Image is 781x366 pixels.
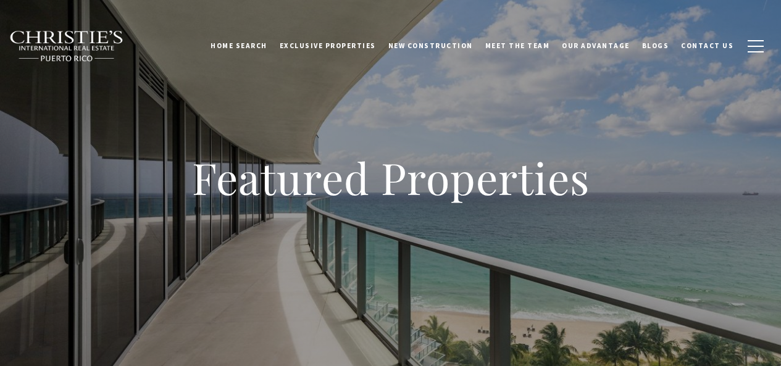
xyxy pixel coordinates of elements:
a: Our Advantage [556,30,636,61]
span: Our Advantage [562,41,630,50]
img: Christie's International Real Estate black text logo [9,30,124,62]
a: New Construction [382,30,479,61]
h1: Featured Properties [113,151,669,205]
span: Exclusive Properties [280,41,376,50]
span: Contact Us [681,41,733,50]
span: New Construction [388,41,473,50]
a: Blogs [636,30,675,61]
a: Meet the Team [479,30,556,61]
a: Exclusive Properties [274,30,382,61]
span: Blogs [642,41,669,50]
a: Home Search [204,30,274,61]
